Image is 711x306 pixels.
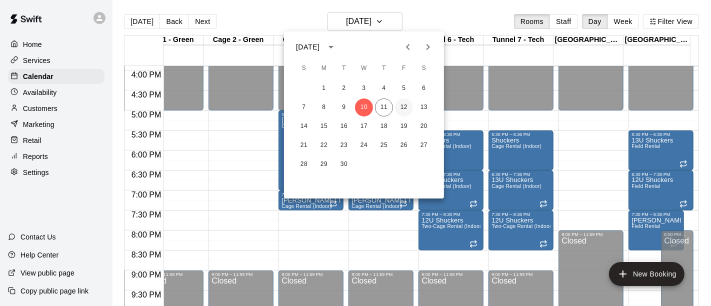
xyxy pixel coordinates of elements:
[315,155,333,173] button: 29
[295,98,313,116] button: 7
[375,117,393,135] button: 18
[295,155,313,173] button: 28
[398,37,418,57] button: Previous month
[295,117,313,135] button: 14
[355,79,373,97] button: 3
[322,38,339,55] button: calendar view is open, switch to year view
[315,136,333,154] button: 22
[395,117,413,135] button: 19
[395,98,413,116] button: 12
[315,117,333,135] button: 15
[375,79,393,97] button: 4
[375,58,393,78] span: Thursday
[395,79,413,97] button: 5
[315,79,333,97] button: 1
[415,79,433,97] button: 6
[295,58,313,78] span: Sunday
[296,42,319,52] div: [DATE]
[395,58,413,78] span: Friday
[335,136,353,154] button: 23
[355,58,373,78] span: Wednesday
[395,136,413,154] button: 26
[295,136,313,154] button: 21
[355,136,373,154] button: 24
[315,58,333,78] span: Monday
[375,98,393,116] button: 11
[335,98,353,116] button: 9
[418,37,438,57] button: Next month
[335,117,353,135] button: 16
[415,136,433,154] button: 27
[415,58,433,78] span: Saturday
[335,155,353,173] button: 30
[355,117,373,135] button: 17
[355,98,373,116] button: 10
[415,117,433,135] button: 20
[415,98,433,116] button: 13
[375,136,393,154] button: 25
[335,58,353,78] span: Tuesday
[335,79,353,97] button: 2
[315,98,333,116] button: 8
